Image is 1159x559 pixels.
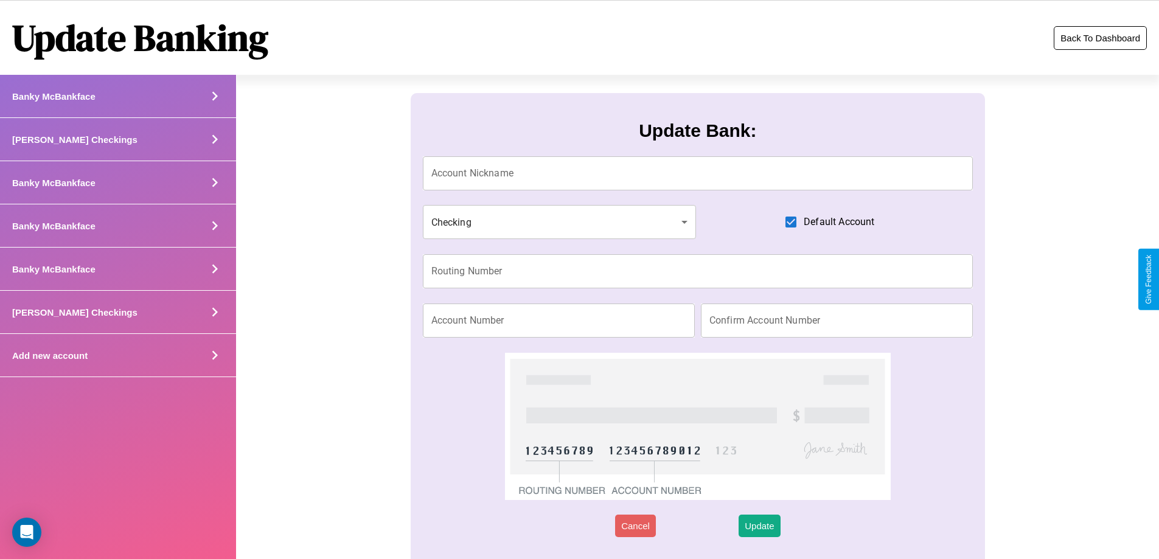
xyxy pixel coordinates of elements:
[12,307,137,318] h4: [PERSON_NAME] Checkings
[12,13,268,63] h1: Update Banking
[1054,26,1147,50] button: Back To Dashboard
[1144,255,1153,304] div: Give Feedback
[12,91,96,102] h4: Banky McBankface
[505,353,890,500] img: check
[12,134,137,145] h4: [PERSON_NAME] Checkings
[12,264,96,274] h4: Banky McBankface
[12,350,88,361] h4: Add new account
[423,205,697,239] div: Checking
[12,178,96,188] h4: Banky McBankface
[615,515,656,537] button: Cancel
[739,515,780,537] button: Update
[639,120,756,141] h3: Update Bank:
[12,221,96,231] h4: Banky McBankface
[12,518,41,547] div: Open Intercom Messenger
[804,215,874,229] span: Default Account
